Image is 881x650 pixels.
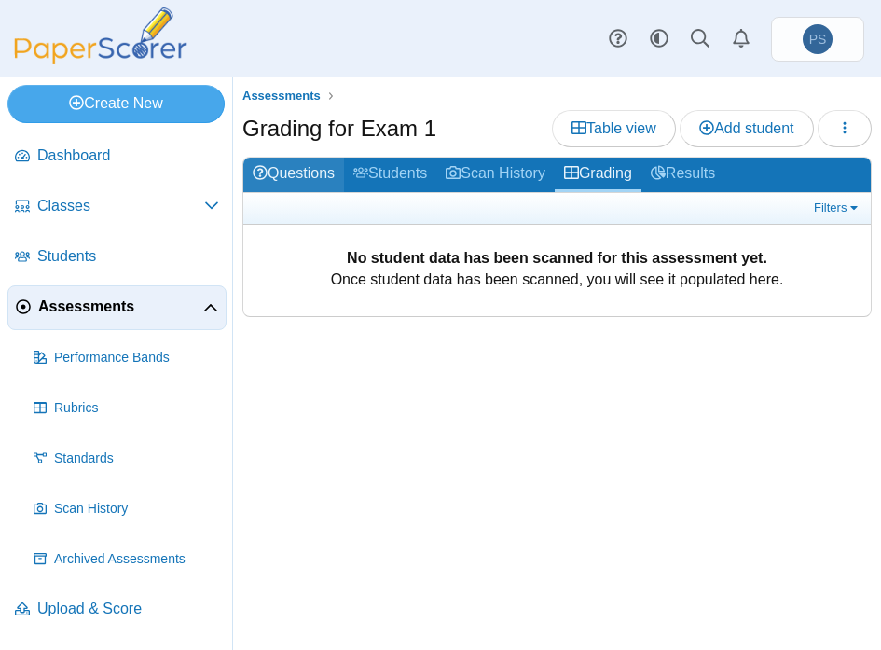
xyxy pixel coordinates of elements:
[37,145,219,166] span: Dashboard
[7,235,227,280] a: Students
[571,120,656,136] span: Table view
[7,51,194,67] a: PaperScorer
[7,7,194,64] img: PaperScorer
[436,158,555,192] a: Scan History
[37,196,204,216] span: Classes
[641,158,724,192] a: Results
[242,113,436,145] h1: Grading for Exam 1
[699,120,793,136] span: Add student
[347,250,767,266] b: No student data has been scanned for this assessment yet.
[680,110,813,147] a: Add student
[54,449,219,468] span: Standards
[803,24,833,54] span: Patrick Stephens
[771,17,864,62] a: Patrick Stephens
[721,19,762,60] a: Alerts
[7,588,227,632] a: Upload & Score
[242,89,321,103] span: Assessments
[26,487,227,532] a: Scan History
[7,285,227,330] a: Assessments
[809,199,866,217] a: Filters
[7,185,227,229] a: Classes
[238,85,325,108] a: Assessments
[809,33,827,46] span: Patrick Stephens
[253,230,861,311] div: Once student data has been scanned, you will see it populated here.
[26,336,227,380] a: Performance Bands
[26,537,227,582] a: Archived Assessments
[344,158,436,192] a: Students
[38,297,203,317] span: Assessments
[555,158,641,192] a: Grading
[7,85,225,122] a: Create New
[37,246,219,267] span: Students
[26,386,227,431] a: Rubrics
[26,436,227,481] a: Standards
[243,158,344,192] a: Questions
[54,550,219,569] span: Archived Assessments
[37,599,219,619] span: Upload & Score
[54,399,219,418] span: Rubrics
[54,349,219,367] span: Performance Bands
[54,500,219,519] span: Scan History
[552,110,676,147] a: Table view
[7,134,227,179] a: Dashboard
